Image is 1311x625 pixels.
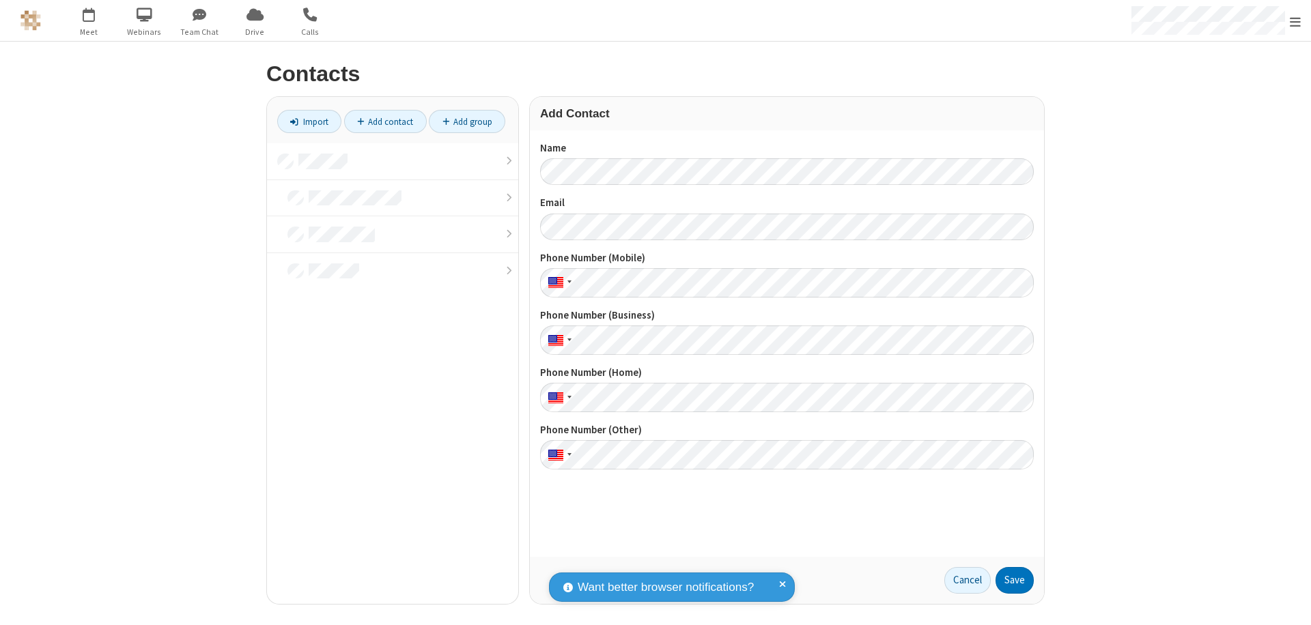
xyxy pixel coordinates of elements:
a: Add group [429,110,505,133]
label: Name [540,141,1034,156]
div: United States: + 1 [540,383,576,412]
label: Email [540,195,1034,211]
a: Add contact [344,110,427,133]
div: United States: + 1 [540,440,576,469]
img: QA Selenium DO NOT DELETE OR CHANGE [20,10,41,31]
span: Team Chat [174,26,225,38]
label: Phone Number (Other) [540,422,1034,438]
a: Import [277,110,341,133]
div: United States: + 1 [540,325,576,355]
a: Cancel [944,567,991,594]
span: Want better browser notifications? [578,579,754,596]
label: Phone Number (Business) [540,308,1034,323]
span: Calls [285,26,336,38]
label: Phone Number (Home) [540,365,1034,381]
div: United States: + 1 [540,268,576,297]
label: Phone Number (Mobile) [540,250,1034,266]
button: Save [996,567,1034,594]
iframe: Chat [1277,590,1301,615]
span: Drive [229,26,281,38]
h3: Add Contact [540,107,1034,120]
span: Meet [64,26,115,38]
h2: Contacts [266,62,1045,86]
span: Webinars [119,26,170,38]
